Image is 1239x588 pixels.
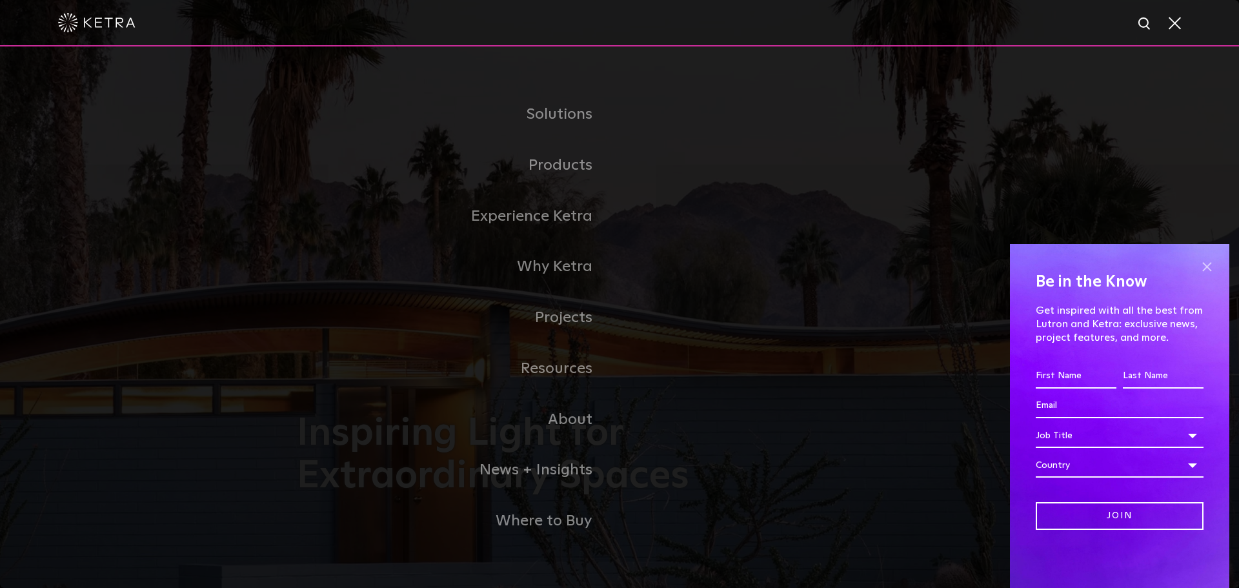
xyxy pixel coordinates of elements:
[297,394,619,445] a: About
[1036,270,1204,294] h4: Be in the Know
[297,191,619,242] a: Experience Ketra
[297,292,619,343] a: Projects
[297,496,619,547] a: Where to Buy
[297,343,619,394] a: Resources
[1036,394,1204,418] input: Email
[1036,502,1204,530] input: Join
[1036,453,1204,478] div: Country
[1036,304,1204,344] p: Get inspired with all the best from Lutron and Ketra: exclusive news, project features, and more.
[297,89,942,547] div: Navigation Menu
[297,89,619,140] a: Solutions
[1036,364,1116,389] input: First Name
[58,13,136,32] img: ketra-logo-2019-white
[297,140,619,191] a: Products
[1137,16,1153,32] img: search icon
[297,445,619,496] a: News + Insights
[1123,364,1204,389] input: Last Name
[297,241,619,292] a: Why Ketra
[1036,423,1204,448] div: Job Title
